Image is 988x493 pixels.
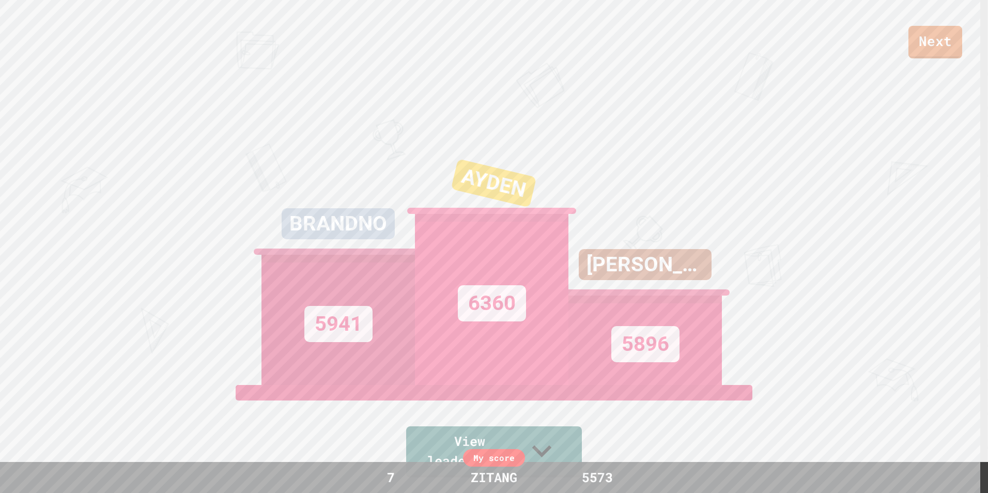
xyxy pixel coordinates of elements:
[908,26,962,58] a: Next
[559,468,636,487] div: 5573
[579,249,712,280] div: [PERSON_NAME]
[611,326,680,362] div: 5896
[463,449,525,467] div: My score
[282,208,395,239] div: BRANDNO
[352,468,429,487] div: 7
[458,285,526,321] div: 6360
[451,159,536,207] div: AYDEN
[406,426,582,477] a: View leaderboard
[460,468,528,487] div: ZITANG
[304,306,373,342] div: 5941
